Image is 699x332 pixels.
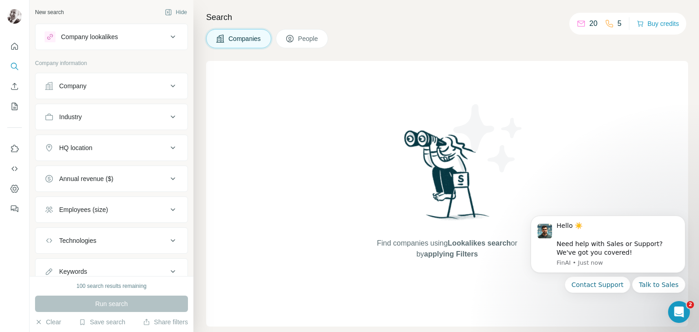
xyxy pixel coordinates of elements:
button: Company lookalikes [35,26,187,48]
button: Annual revenue ($) [35,168,187,190]
button: Quick start [7,38,22,55]
button: Use Surfe API [7,161,22,177]
button: Industry [35,106,187,128]
div: 100 search results remaining [76,282,147,290]
button: Feedback [7,201,22,217]
div: Company lookalikes [61,32,118,41]
button: Clear [35,317,61,327]
button: Search [7,58,22,75]
button: Keywords [35,261,187,282]
button: Buy credits [637,17,679,30]
div: Keywords [59,267,87,276]
button: Use Surfe on LinkedIn [7,141,22,157]
span: Lookalikes search [448,239,511,247]
img: Surfe Illustration - Woman searching with binoculars [400,128,495,229]
button: Company [35,75,187,97]
span: applying Filters [424,250,478,258]
span: Find companies using or by [374,238,520,260]
span: People [298,34,319,43]
span: 2 [687,301,694,308]
span: Companies [228,34,262,43]
button: Enrich CSV [7,78,22,95]
img: Avatar [7,9,22,24]
button: Dashboard [7,181,22,197]
iframe: Intercom notifications message [517,205,699,327]
button: Share filters [143,317,188,327]
button: Hide [158,5,193,19]
div: Company [59,81,86,91]
button: Technologies [35,230,187,252]
div: HQ location [59,143,92,152]
button: My lists [7,98,22,115]
iframe: Intercom live chat [668,301,690,323]
button: HQ location [35,137,187,159]
div: Annual revenue ($) [59,174,113,183]
h4: Search [206,11,688,24]
p: 5 [618,18,622,29]
p: 20 [589,18,598,29]
button: Employees (size) [35,199,187,221]
img: Surfe Illustration - Stars [447,97,529,179]
div: New search [35,8,64,16]
div: Employees (size) [59,205,108,214]
div: Technologies [59,236,96,245]
button: Save search [79,317,125,327]
div: Industry [59,112,82,121]
p: Company information [35,59,188,67]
